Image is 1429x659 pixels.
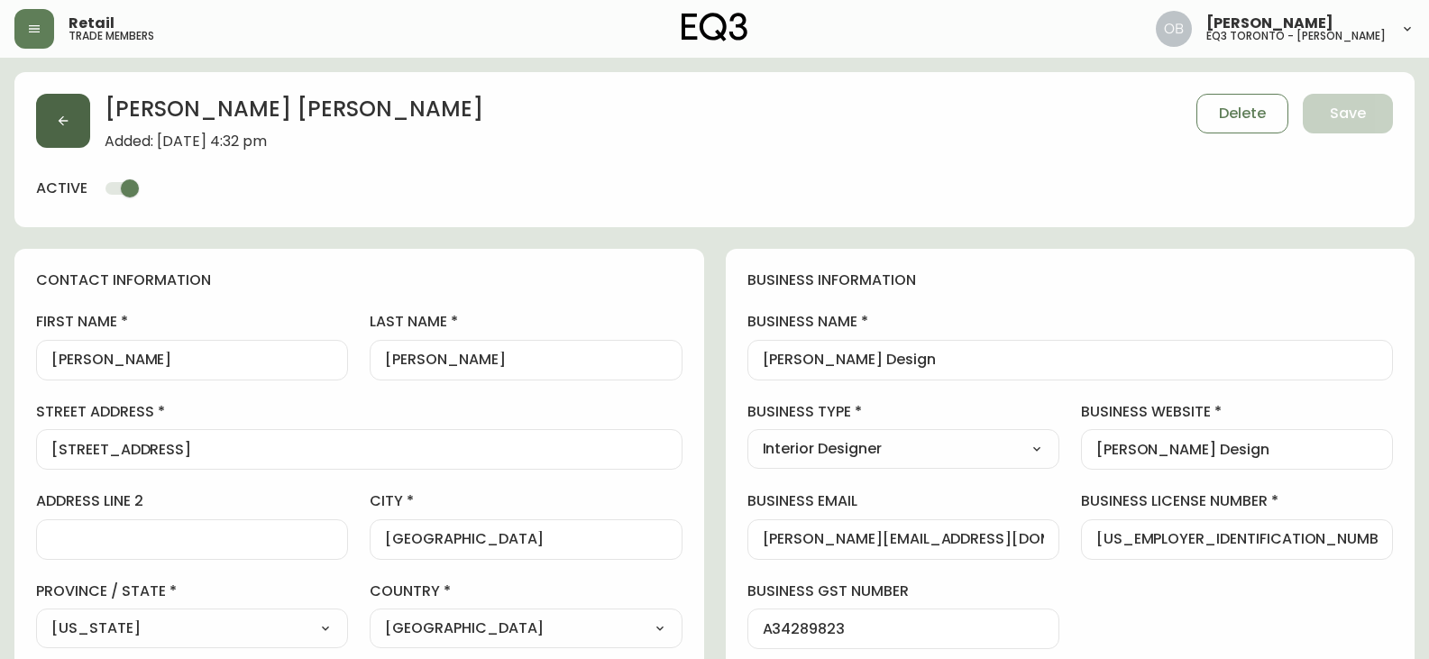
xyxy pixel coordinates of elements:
[105,133,483,150] span: Added: [DATE] 4:32 pm
[1156,11,1192,47] img: 8e0065c524da89c5c924d5ed86cfe468
[1081,491,1393,511] label: business license number
[370,491,682,511] label: city
[747,581,1059,601] label: business gst number
[1096,441,1378,458] input: https://www.designshop.com
[36,581,348,601] label: province / state
[1206,31,1386,41] h5: eq3 toronto - [PERSON_NAME]
[36,491,348,511] label: address line 2
[370,581,682,601] label: country
[682,13,748,41] img: logo
[69,16,115,31] span: Retail
[36,312,348,332] label: first name
[36,270,682,290] h4: contact information
[747,270,1394,290] h4: business information
[370,312,682,332] label: last name
[747,491,1059,511] label: business email
[36,178,87,198] h4: active
[69,31,154,41] h5: trade members
[36,402,682,422] label: street address
[747,312,1394,332] label: business name
[747,402,1059,422] label: business type
[105,94,483,133] h2: [PERSON_NAME] [PERSON_NAME]
[1206,16,1333,31] span: [PERSON_NAME]
[1196,94,1288,133] button: Delete
[1219,104,1266,124] span: Delete
[1081,402,1393,422] label: business website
